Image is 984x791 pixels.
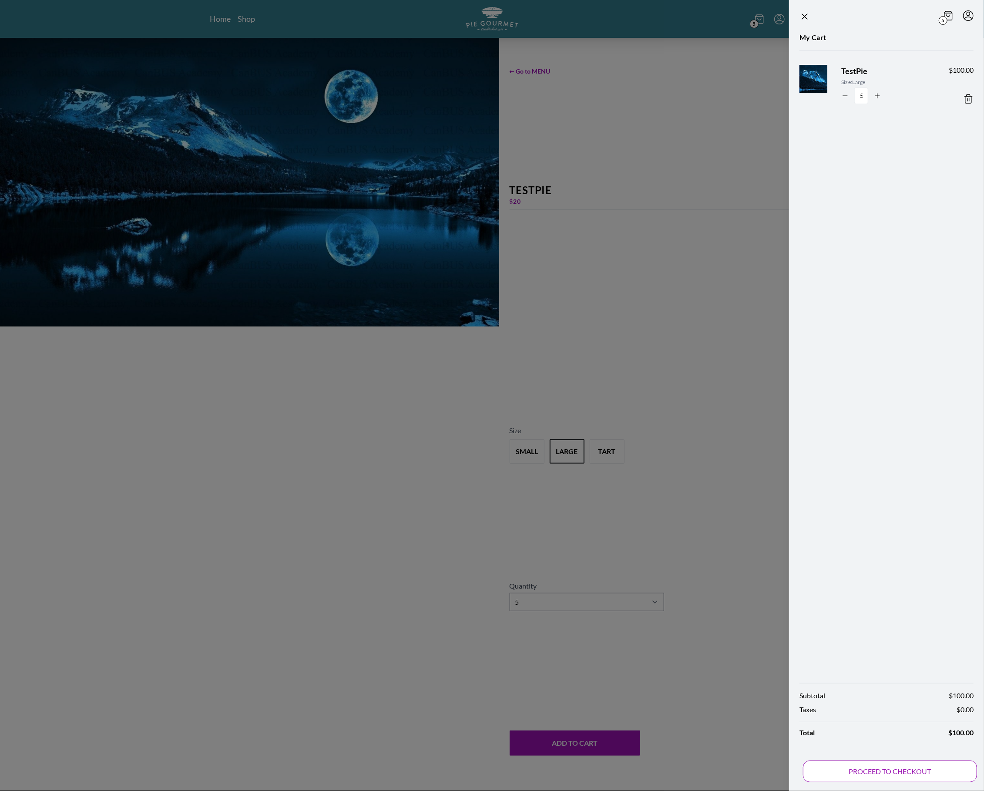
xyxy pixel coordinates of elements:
[949,65,974,75] span: $ 100.00
[795,61,848,114] img: Product Image
[841,79,935,86] span: Size: Large
[799,704,816,715] span: Taxes
[949,690,974,701] span: $ 100.00
[803,761,977,782] button: PROCEED TO CHECKOUT
[799,30,974,50] h2: My Cart
[799,727,815,738] span: Total
[963,10,974,21] button: Menu
[799,11,810,22] button: Close panel
[957,704,974,715] span: $ 0.00
[799,767,981,775] a: PROCEED TO CHECKOUT
[841,65,935,77] span: TestPie
[948,727,974,738] span: $ 100.00
[799,690,825,701] span: Subtotal
[939,16,947,25] span: 5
